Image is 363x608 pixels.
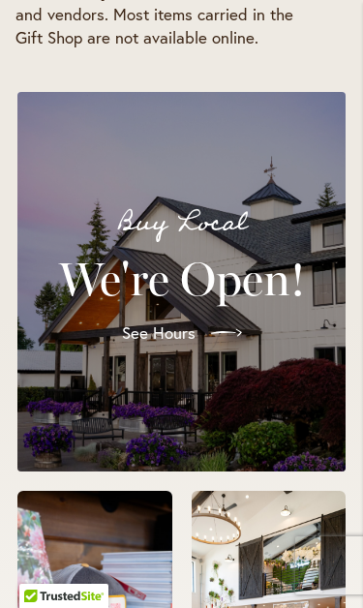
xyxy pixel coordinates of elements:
[106,306,257,360] a: See Hours
[33,252,330,306] h2: We're Open!
[33,203,330,244] p: Buy Local
[122,321,196,345] span: See Hours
